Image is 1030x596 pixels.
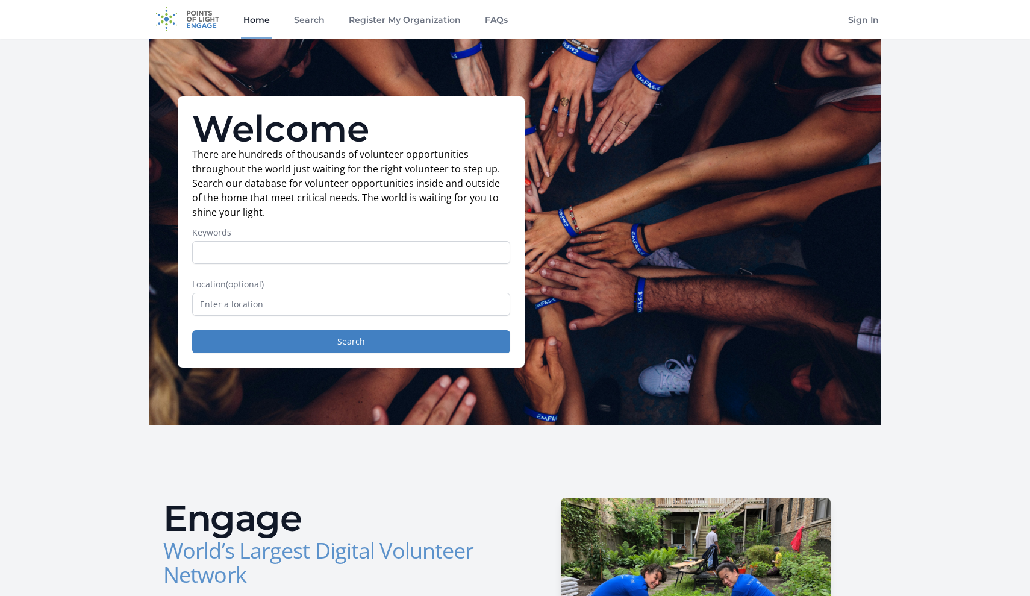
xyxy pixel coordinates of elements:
[226,278,264,290] span: (optional)
[192,227,510,239] label: Keywords
[163,500,505,536] h2: Engage
[163,539,505,587] h3: World’s Largest Digital Volunteer Network
[192,147,510,219] p: There are hundreds of thousands of volunteer opportunities throughout the world just waiting for ...
[192,278,510,290] label: Location
[192,330,510,353] button: Search
[192,111,510,147] h1: Welcome
[192,293,510,316] input: Enter a location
